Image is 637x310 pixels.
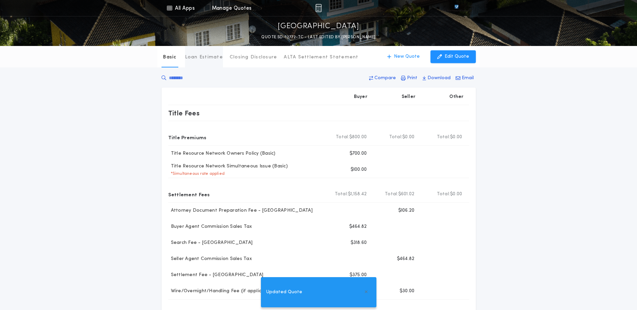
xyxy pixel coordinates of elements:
p: Edit Quote [445,53,469,60]
span: $1,158.42 [348,191,367,198]
p: Title Resource Network Owners Policy (Basic) [168,150,276,157]
span: Updated Quote [266,289,302,296]
b: Total: [437,191,450,198]
p: Title Premiums [168,132,207,143]
p: * Simultaneous rate applied [168,171,225,176]
span: $0.00 [450,191,462,198]
b: Total: [389,134,403,141]
p: Buyer [354,94,367,100]
p: Download [427,75,451,82]
button: Email [454,72,476,84]
p: Print [407,75,417,82]
button: Compare [367,72,398,84]
p: New Quote [394,53,420,60]
b: Total: [437,134,450,141]
p: $375.00 [350,272,367,278]
p: $106.20 [398,207,415,214]
button: Download [420,72,453,84]
p: QUOTE SD-12772-TC - LAST EDITED BY [PERSON_NAME] [261,34,375,41]
b: Total: [336,134,349,141]
img: img [315,4,322,12]
p: [GEOGRAPHIC_DATA] [278,21,359,32]
p: Closing Disclosure [230,54,277,61]
p: Search Fee - [GEOGRAPHIC_DATA] [168,240,253,246]
p: Settlement Fee - [GEOGRAPHIC_DATA] [168,272,264,278]
p: Attorney Document Preparation Fee - [GEOGRAPHIC_DATA] [168,207,313,214]
p: Seller [402,94,416,100]
p: Seller Agent Commission Sales Tax [168,256,252,262]
p: Compare [374,75,396,82]
button: New Quote [380,50,426,63]
p: Title Resource Network Simultaneous Issue (Basic) [168,163,288,170]
p: $464.82 [349,223,367,230]
p: Other [449,94,463,100]
p: Title Fees [168,108,200,118]
button: Edit Quote [430,50,476,63]
b: Total: [335,191,348,198]
img: vs-icon [442,5,470,11]
p: Loan Estimate [185,54,223,61]
p: $464.82 [397,256,415,262]
span: $800.00 [349,134,367,141]
span: $0.00 [402,134,414,141]
span: $601.02 [398,191,415,198]
p: ALTA Settlement Statement [284,54,358,61]
p: $100.00 [351,166,367,173]
b: Total: [385,191,398,198]
p: $700.00 [350,150,367,157]
p: Email [462,75,474,82]
p: Basic [163,54,176,61]
button: Print [399,72,419,84]
p: $318.60 [351,240,367,246]
p: Buyer Agent Commission Sales Tax [168,223,252,230]
p: Settlement Fees [168,189,210,200]
span: $0.00 [450,134,462,141]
